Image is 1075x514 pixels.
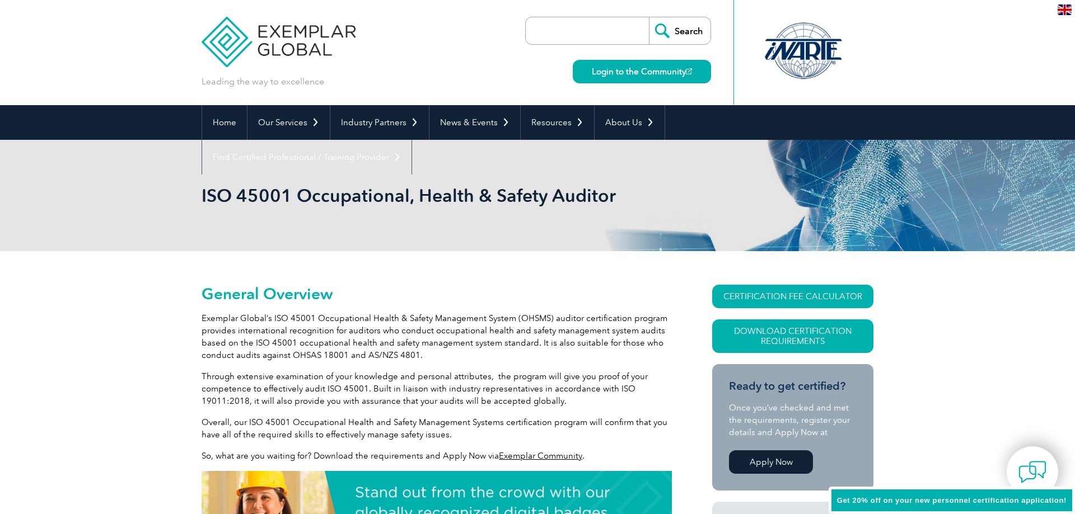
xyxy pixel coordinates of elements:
[837,496,1067,504] span: Get 20% off on your new personnel certification application!
[202,285,672,303] h2: General Overview
[202,185,632,206] h1: ISO 45001 Occupational, Health & Safety Auditor
[595,105,665,140] a: About Us
[686,68,692,74] img: open_square.png
[729,379,857,393] h3: Ready to get certified?
[1058,4,1072,15] img: en
[202,370,672,407] p: Through extensive examination of your knowledge and personal attributes, the program will give yo...
[649,17,711,44] input: Search
[712,285,873,308] a: CERTIFICATION FEE CALCULATOR
[521,105,594,140] a: Resources
[202,76,324,88] p: Leading the way to excellence
[573,60,711,83] a: Login to the Community
[1018,458,1046,486] img: contact-chat.png
[330,105,429,140] a: Industry Partners
[202,105,247,140] a: Home
[202,140,412,175] a: Find Certified Professional / Training Provider
[429,105,520,140] a: News & Events
[202,416,672,441] p: Overall, our ISO 45001 Occupational Health and Safety Management Systems certification program wi...
[247,105,330,140] a: Our Services
[729,450,813,474] a: Apply Now
[202,312,672,361] p: Exemplar Global’s ISO 45001 Occupational Health & Safety Management System (OHSMS) auditor certif...
[729,402,857,438] p: Once you’ve checked and met the requirements, register your details and Apply Now at
[712,319,873,353] a: Download Certification Requirements
[499,451,582,461] a: Exemplar Community
[202,450,672,462] p: So, what are you waiting for? Download the requirements and Apply Now via .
